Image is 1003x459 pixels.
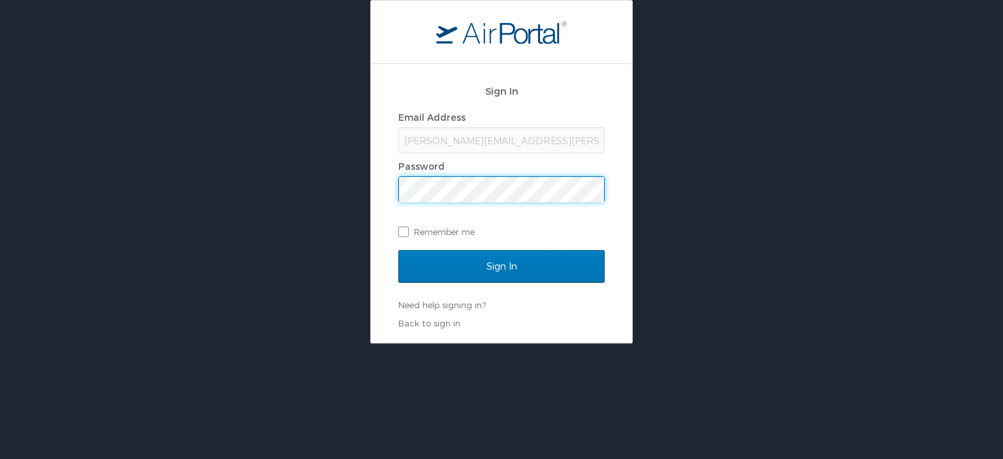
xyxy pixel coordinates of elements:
[436,20,567,44] img: logo
[398,112,466,123] label: Email Address
[398,222,605,242] label: Remember me
[398,300,486,310] a: Need help signing in?
[398,250,605,283] input: Sign In
[398,318,460,328] a: Back to sign in
[398,84,605,99] h2: Sign In
[398,161,445,172] label: Password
